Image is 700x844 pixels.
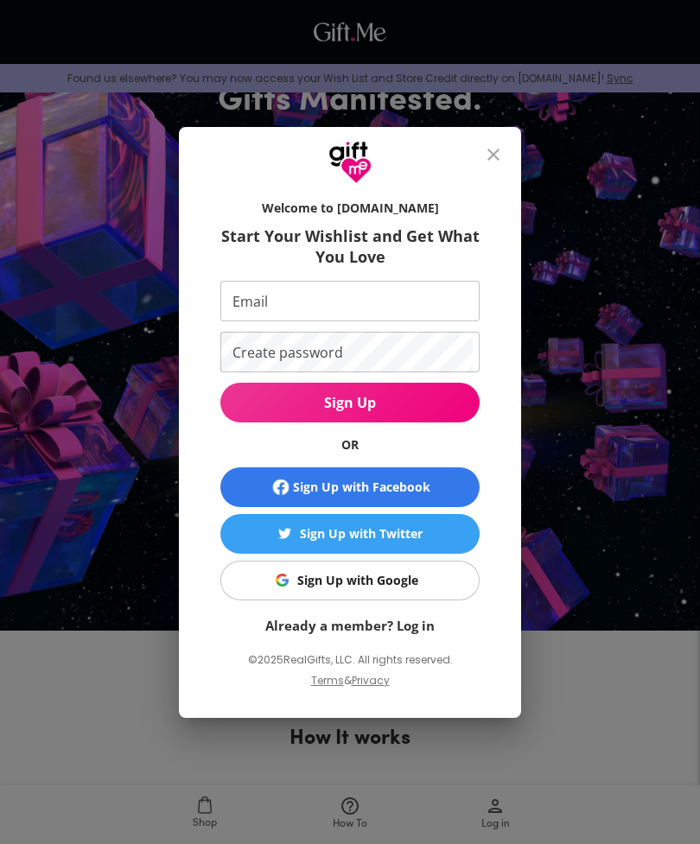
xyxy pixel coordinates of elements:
[293,478,430,497] div: Sign Up with Facebook
[220,383,480,422] button: Sign Up
[220,393,480,412] span: Sign Up
[352,673,390,688] a: Privacy
[220,436,480,454] h6: OR
[328,141,372,184] img: GiftMe Logo
[473,134,514,175] button: close
[297,571,418,590] div: Sign Up with Google
[300,524,423,543] div: Sign Up with Twitter
[265,617,435,634] a: Already a member? Log in
[220,200,480,217] h6: Welcome to [DOMAIN_NAME]
[220,561,480,600] button: Sign Up with GoogleSign Up with Google
[311,673,344,688] a: Terms
[278,527,291,540] img: Sign Up with Twitter
[220,649,480,671] p: © 2025 RealGifts, LLC. All rights reserved.
[344,671,352,704] p: &
[220,467,480,507] button: Sign Up with Facebook
[220,514,480,554] button: Sign Up with TwitterSign Up with Twitter
[220,225,480,267] h6: Start Your Wishlist and Get What You Love
[276,574,289,587] img: Sign Up with Google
